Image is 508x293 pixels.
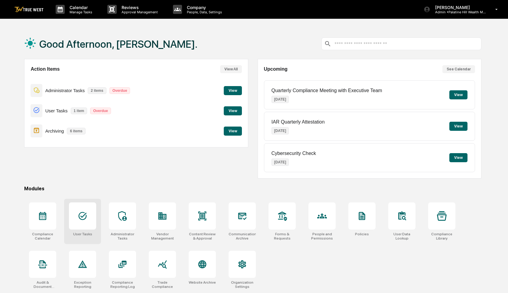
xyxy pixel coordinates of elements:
[355,232,369,236] div: Policies
[29,280,56,289] div: Audit & Document Logs
[264,66,288,72] h2: Upcoming
[449,122,467,131] button: View
[272,96,289,103] p: [DATE]
[109,232,136,240] div: Administrator Tasks
[65,5,95,10] p: Calendar
[229,232,256,240] div: Communications Archive
[272,151,316,156] p: Cybersecurity Check
[449,90,467,99] button: View
[430,5,487,10] p: [PERSON_NAME]
[428,232,455,240] div: Compliance Library
[224,108,242,113] a: View
[182,10,225,14] p: People, Data, Settings
[15,7,44,12] img: logo
[39,38,197,50] h1: Good Afternoon, [PERSON_NAME].
[272,88,382,93] p: Quarterly Compliance Meeting with Executive Team
[229,280,256,289] div: Organization Settings
[149,232,176,240] div: Vendor Management
[430,10,487,14] p: Admin • Palatine Hill Wealth Management
[45,88,85,93] p: Administrator Tasks
[90,108,111,114] p: Overdue
[69,280,96,289] div: Exception Reporting
[45,108,68,113] p: User Tasks
[189,232,216,240] div: Content Review & Approval
[71,108,87,114] p: 1 item
[31,66,60,72] h2: Action Items
[109,280,136,289] div: Compliance Reporting Log
[29,232,56,240] div: Compliance Calendar
[272,159,289,166] p: [DATE]
[182,5,225,10] p: Company
[224,127,242,136] button: View
[224,87,242,93] a: View
[269,232,296,240] div: Forms & Requests
[24,186,481,192] div: Modules
[449,153,467,162] button: View
[388,232,415,240] div: User Data Lookup
[442,65,475,73] button: See Calendar
[117,10,161,14] p: Approval Management
[308,232,336,240] div: People and Permissions
[88,87,106,94] p: 2 items
[189,280,216,285] div: Website Archive
[220,65,242,73] button: View All
[224,128,242,134] a: View
[149,280,176,289] div: Trade Compliance
[45,128,64,134] p: Archiving
[73,232,92,236] div: User Tasks
[65,10,95,14] p: Manage Tasks
[117,5,161,10] p: Reviews
[109,87,130,94] p: Overdue
[224,106,242,115] button: View
[272,127,289,134] p: [DATE]
[272,119,325,125] p: IAR Quarterly Attestation
[224,86,242,95] button: View
[67,128,85,134] p: 6 items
